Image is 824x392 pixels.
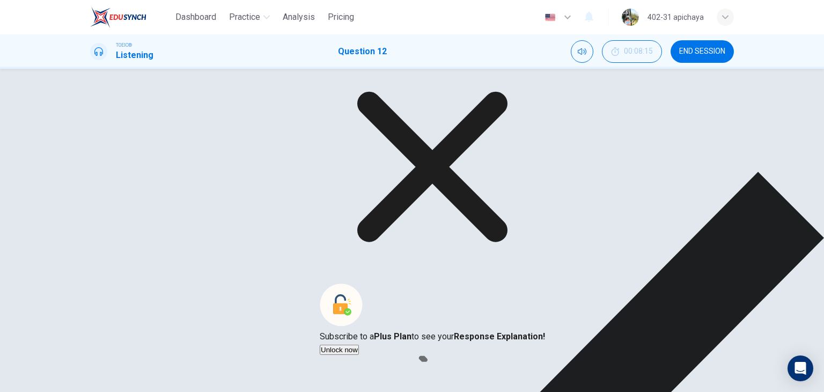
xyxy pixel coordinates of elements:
[648,11,704,24] div: 402-31 apichaya
[338,45,387,58] h1: Question 12
[320,330,545,343] p: Subscribe to a to see your
[90,6,146,28] img: EduSynch logo
[175,11,216,24] span: Dashboard
[543,13,557,21] img: en
[622,9,639,26] img: Profile picture
[320,345,359,355] button: Unlock now
[328,11,354,24] span: Pricing
[602,40,662,63] div: Hide
[116,49,153,62] h1: Listening
[229,11,260,24] span: Practice
[571,40,593,63] div: Mute
[374,331,411,342] strong: Plus Plan
[788,355,813,381] div: Open Intercom Messenger
[624,47,653,56] span: 00:08:15
[679,47,725,56] span: END SESSION
[116,41,132,49] span: TOEIC®
[283,11,315,24] span: Analysis
[454,331,545,342] strong: Response Explanation!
